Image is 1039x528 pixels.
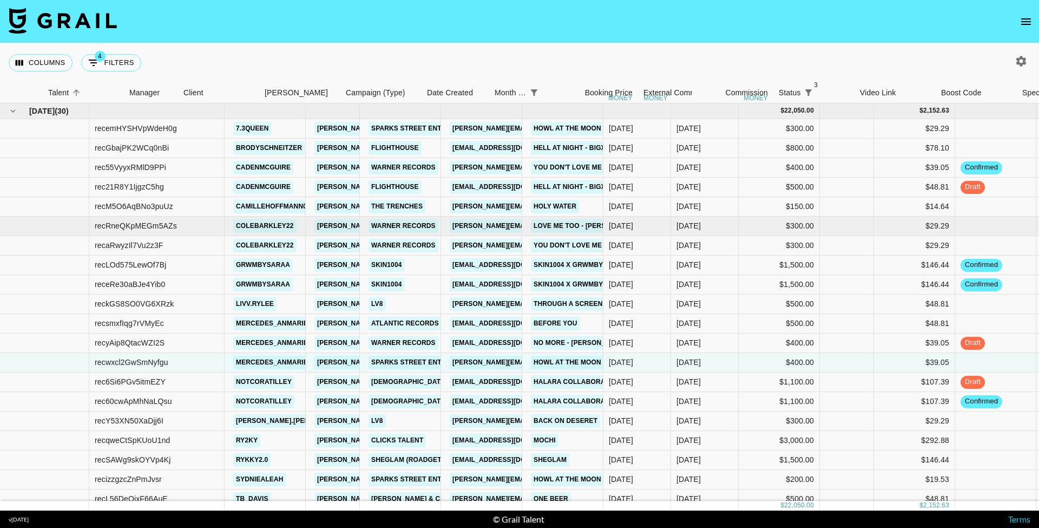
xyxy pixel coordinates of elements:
a: Sparks Street Entertainment LLC [369,473,502,486]
a: Flighthouse [369,141,422,155]
button: Sort [69,85,84,100]
a: SKIN1004 [369,278,405,291]
a: Halara collaboration [531,375,623,389]
a: colebarkley22 [233,219,297,233]
a: SKIN1004 x grwmbysaraa 5 of 5 [531,278,651,291]
div: money [643,95,668,101]
a: [EMAIL_ADDRESS][DOMAIN_NAME] [450,180,571,194]
a: [PERSON_NAME][EMAIL_ADDRESS][DOMAIN_NAME] [314,492,491,506]
a: Before You [531,317,580,330]
div: Aug '25 [676,181,701,192]
div: Status [779,82,801,103]
div: $39.05 [874,334,955,353]
a: [EMAIL_ADDRESS][DOMAIN_NAME] [450,258,571,272]
div: $500.00 [739,490,820,509]
div: Video Link [860,82,896,103]
div: $400.00 [739,334,820,353]
a: Terms [1008,514,1030,524]
div: $1,500.00 [739,451,820,470]
span: confirmed [961,260,1002,270]
div: Aug '25 [676,454,701,465]
div: $800.00 [739,139,820,158]
a: [PERSON_NAME][EMAIL_ADDRESS][DOMAIN_NAME] [314,219,491,233]
div: Aug '25 [676,415,701,426]
a: [EMAIL_ADDRESS][DOMAIN_NAME] [450,375,571,389]
img: Grail Talent [9,8,117,34]
div: reckGS8SO0VG6XRzk [95,298,174,309]
a: SHEGLAM [531,453,569,467]
div: Aug '25 [676,493,701,504]
div: Booking Price [585,82,633,103]
div: rec55VyyxRMlD9PPi [95,162,166,173]
div: 2,152.63 [923,501,949,510]
a: [PERSON_NAME][EMAIL_ADDRESS][DOMAIN_NAME] [314,239,491,252]
div: Aug '25 [676,240,701,251]
div: Aug '25 [676,123,701,134]
div: $ [780,106,784,115]
div: recyAip8QtacWZI2S [95,337,165,348]
div: $1,500.00 [739,256,820,275]
div: money [608,95,633,101]
div: $300.00 [739,412,820,431]
div: [PERSON_NAME] [265,82,328,103]
div: Manager [124,82,178,103]
button: open drawer [1015,11,1037,32]
a: [EMAIL_ADDRESS][DOMAIN_NAME] [450,453,571,467]
a: [PERSON_NAME][EMAIL_ADDRESS][DOMAIN_NAME] [314,336,491,350]
button: Show filters [81,54,141,71]
a: [PERSON_NAME][EMAIL_ADDRESS][DOMAIN_NAME] [314,297,491,311]
a: [DEMOGRAPHIC_DATA] [369,395,450,408]
a: [PERSON_NAME][EMAIL_ADDRESS][DOMAIN_NAME] [314,473,491,486]
div: Aug '25 [676,162,701,173]
span: draft [961,377,985,387]
a: [PERSON_NAME][EMAIL_ADDRESS][DOMAIN_NAME] [314,375,491,389]
div: $39.05 [874,158,955,178]
a: Back on Deseret [531,414,600,428]
div: rec60cwApMhNaLQsu [95,396,172,407]
div: $146.44 [874,451,955,470]
div: Manager [129,82,160,103]
div: 2,152.63 [923,106,949,115]
a: No More - [PERSON_NAME] [PERSON_NAME] [531,336,687,350]
a: [PERSON_NAME][EMAIL_ADDRESS][DOMAIN_NAME] [314,434,491,447]
div: Aug '25 [676,474,701,485]
a: [PERSON_NAME][EMAIL_ADDRESS][DOMAIN_NAME] [314,122,491,135]
a: Howl At The Moon [PERSON_NAME] & [PERSON_NAME] [531,473,725,486]
div: $29.29 [874,236,955,256]
a: clicks talent [369,434,426,447]
div: recSAWg9skOYVp4Kj [95,454,171,465]
div: $200.00 [739,470,820,490]
a: [EMAIL_ADDRESS][DOMAIN_NAME] [450,278,571,291]
a: [PERSON_NAME][EMAIL_ADDRESS][DOMAIN_NAME] [450,200,626,213]
div: Campaign (Type) [346,82,405,103]
a: [PERSON_NAME].[PERSON_NAME] [233,414,352,428]
span: confirmed [961,396,1002,407]
a: Warner Records [369,219,438,233]
a: Through a Screen [PERSON_NAME] [531,297,663,311]
a: Sparks Street Entertainment LLC [369,356,502,369]
div: $292.88 [874,431,955,451]
span: 3 [811,80,821,90]
div: $300.00 [739,217,820,236]
div: $146.44 [874,256,955,275]
div: recGbajPK2WCq0nBi [95,142,169,153]
div: recL56DeOjxF66AuE [95,493,168,504]
a: [DEMOGRAPHIC_DATA] [369,375,450,389]
a: livv.rylee [233,297,277,311]
div: 8/14/2025 [609,435,633,446]
a: Hell at Night - BigXthaPlug & [PERSON_NAME] [531,141,704,155]
a: Howl At The Moon [PERSON_NAME] & [PERSON_NAME] [531,122,725,135]
a: [PERSON_NAME][EMAIL_ADDRESS][DOMAIN_NAME] [314,317,491,330]
a: [PERSON_NAME][EMAIL_ADDRESS][DOMAIN_NAME] [314,453,491,467]
a: mercedes_anmarie_ [233,317,314,330]
a: Flighthouse [369,180,422,194]
div: $48.81 [874,490,955,509]
div: Aug '25 [676,357,701,368]
a: [PERSON_NAME][EMAIL_ADDRESS][DOMAIN_NAME] [450,297,626,311]
button: Show filters [527,85,542,100]
div: Status [773,82,854,103]
span: confirmed [961,162,1002,173]
a: [PERSON_NAME][EMAIL_ADDRESS][DOMAIN_NAME] [450,122,626,135]
div: Boost Code [936,82,1017,103]
a: cadenmcguire [233,180,293,194]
